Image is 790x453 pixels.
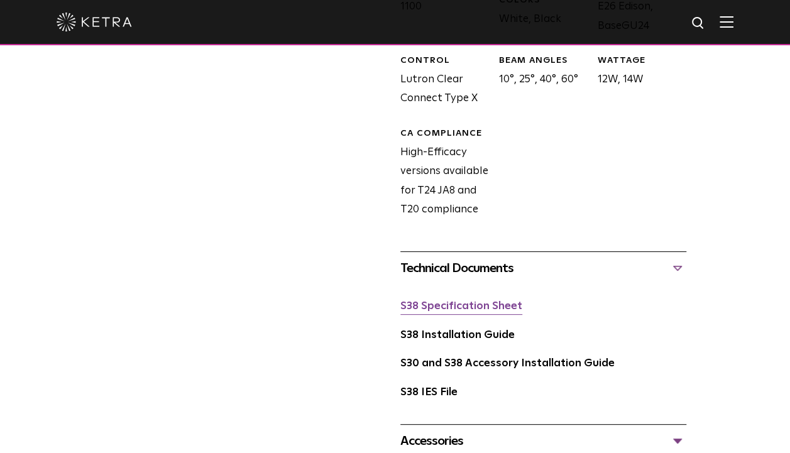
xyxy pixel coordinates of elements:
[400,301,522,312] a: S38 Specification Sheet
[720,16,733,28] img: Hamburger%20Nav.svg
[400,431,686,451] div: Accessories
[391,128,490,220] div: High-Efficacy versions available for T24 JA8 and T20 compliance
[598,55,687,67] div: WATTAGE
[400,330,515,341] a: S38 Installation Guide
[400,358,615,369] a: S30 and S38 Accessory Installation Guide
[400,258,686,278] div: Technical Documents
[391,55,490,109] div: Lutron Clear Connect Type X
[499,55,588,67] div: BEAM ANGLES
[588,55,687,109] div: 12W, 14W
[400,387,458,398] a: S38 IES File
[57,13,132,31] img: ketra-logo-2019-white
[490,55,588,109] div: 10°, 25°, 40°, 60°
[400,128,490,140] div: CA Compliance
[691,16,706,31] img: search icon
[400,55,490,67] div: CONTROL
